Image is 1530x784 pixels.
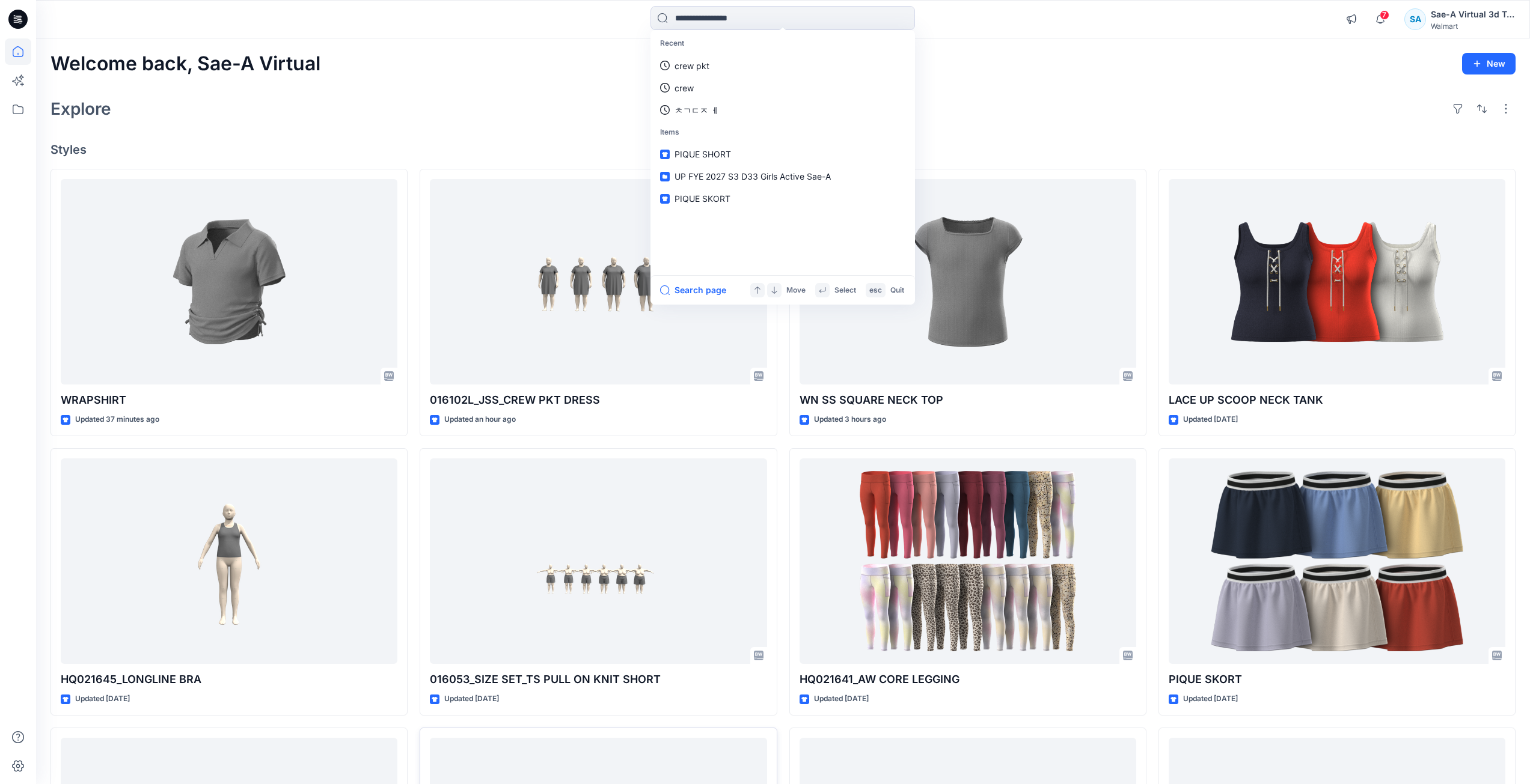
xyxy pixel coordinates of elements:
[50,99,111,118] h2: Explore
[430,458,767,664] a: 016053_SIZE SET_TS PULL ON KNIT SHORT
[800,458,1136,664] a: HQ021641_AW CORE LEGGING
[653,32,913,55] p: Recent
[675,171,831,181] span: UP FYE 2027 S3 D33 Girls Active Sae-A
[1462,53,1516,74] button: New
[1169,671,1505,688] p: PIQUE SKORT
[653,121,913,144] p: Items
[834,284,856,297] p: Select
[800,179,1136,385] a: WN SS SQUARE NECK TOP
[1183,693,1238,705] p: Updated [DATE]
[869,284,882,297] p: esc
[675,82,694,94] p: crew
[786,284,806,297] p: Move
[1169,179,1505,385] a: LACE UP SCOOP NECK TANK
[50,53,320,75] h2: Welcome back, Sae-A Virtual
[61,671,397,688] p: HQ021645_LONGLINE BRA
[675,149,731,159] span: PIQUE SHORT
[1404,8,1426,30] div: SA
[430,179,767,385] a: 016102L_JSS_CREW PKT DRESS
[675,193,730,204] span: PIQUE SKORT
[653,187,913,210] a: PIQUE SKORT
[653,55,913,77] a: crew pkt
[675,59,709,72] p: crew pkt
[444,413,516,426] p: Updated an hour ago
[814,413,886,426] p: Updated 3 hours ago
[1169,392,1505,409] p: LACE UP SCOOP NECK TANK
[653,165,913,187] a: UP FYE 2027 S3 D33 Girls Active Sae-A
[1431,7,1515,22] div: Sae-A Virtual 3d Team
[1183,413,1238,426] p: Updated [DATE]
[75,413,159,426] p: Updated 37 minutes ago
[800,671,1136,688] p: HQ021641_AW CORE LEGGING
[675,104,719,117] p: ㅊㄱㄷㅈ ㅔ
[890,284,904,297] p: Quit
[1169,458,1505,664] a: PIQUE SKORT
[430,392,767,409] p: 016102L_JSS_CREW PKT DRESS
[50,142,1516,157] h4: Styles
[814,693,869,705] p: Updated [DATE]
[1431,22,1515,31] div: Walmart
[61,179,397,385] a: WRAPSHIRT
[430,671,767,688] p: 016053_SIZE SET_TS PULL ON KNIT SHORT
[800,392,1136,409] p: WN SS SQUARE NECK TOP
[653,99,913,121] a: ㅊㄱㄷㅈ ㅔ
[653,143,913,165] a: PIQUE SHORT
[653,77,913,99] a: crew
[1380,10,1389,20] span: 7
[61,458,397,664] a: HQ021645_LONGLINE BRA
[444,693,499,705] p: Updated [DATE]
[75,693,130,705] p: Updated [DATE]
[61,392,397,409] p: WRAPSHIRT
[660,283,726,297] button: Search page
